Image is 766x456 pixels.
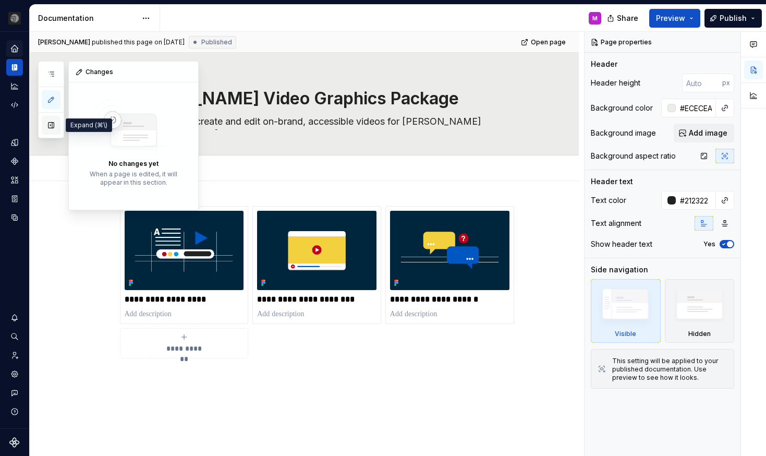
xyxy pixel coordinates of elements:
[6,309,23,326] button: Notifications
[591,195,626,206] div: Text color
[682,74,722,92] input: Auto
[591,128,656,138] div: Background image
[591,218,641,229] div: Text alignment
[665,279,735,343] div: Hidden
[531,38,566,46] span: Open page
[591,78,640,88] div: Header height
[591,279,661,343] div: Visible
[390,211,509,290] img: 17e5ad4f-8341-461b-a2e2-71ecbdb87502.png
[125,211,244,290] img: 3b746d24-9ae6-40fc-bf72-72f0163c0f23.png
[688,330,711,338] div: Hidden
[6,190,23,207] a: Storybook stories
[6,40,23,57] a: Home
[6,366,23,382] a: Settings
[674,124,734,142] button: Add image
[689,128,727,138] span: Add image
[617,13,638,23] span: Share
[656,13,685,23] span: Preview
[703,240,715,248] label: Yes
[6,59,23,76] a: Documentation
[676,191,716,210] input: Auto
[602,9,645,28] button: Share
[6,385,23,401] button: Contact support
[201,38,232,46] span: Published
[69,62,198,82] div: Changes
[8,12,21,25] img: 3ce36157-9fde-47d2-9eb8-fa8ebb961d3d.png
[86,170,181,187] p: When a page is edited, it will appear in this section.
[38,13,137,23] div: Documentation
[257,211,376,290] img: 7715c1fa-cb34-45cb-9244-f3b0a2f6554f.png
[6,172,23,188] a: Assets
[118,113,512,130] textarea: Use this guide to create and edit on-brand, accessible videos for [PERSON_NAME][GEOGRAPHIC_DATA].
[592,14,598,22] div: M
[591,239,652,249] div: Show header text
[722,79,730,87] p: px
[591,265,648,275] div: Side navigation
[676,99,716,117] input: Auto
[6,328,23,345] button: Search ⌘K
[6,153,23,170] a: Components
[92,38,185,46] div: published this page on [DATE]
[591,176,633,187] div: Header text
[649,9,700,28] button: Preview
[591,103,653,113] div: Background color
[108,160,159,168] p: No changes yet
[9,437,20,448] svg: Supernova Logo
[66,118,112,132] div: Expand (⌘\)
[6,78,23,94] a: Analytics
[38,38,90,46] span: [PERSON_NAME]
[6,209,23,226] a: Data sources
[704,9,762,28] button: Publish
[118,86,512,111] textarea: [PERSON_NAME] Video Graphics Package
[612,357,727,382] div: This setting will be applied to your published documentation. Use preview to see how it looks.
[6,134,23,151] a: Design tokens
[591,151,676,161] div: Background aspect ratio
[518,35,570,50] a: Open page
[720,13,747,23] span: Publish
[615,330,636,338] div: Visible
[6,347,23,364] a: Invite team
[591,59,617,69] div: Header
[6,97,23,113] a: Code automation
